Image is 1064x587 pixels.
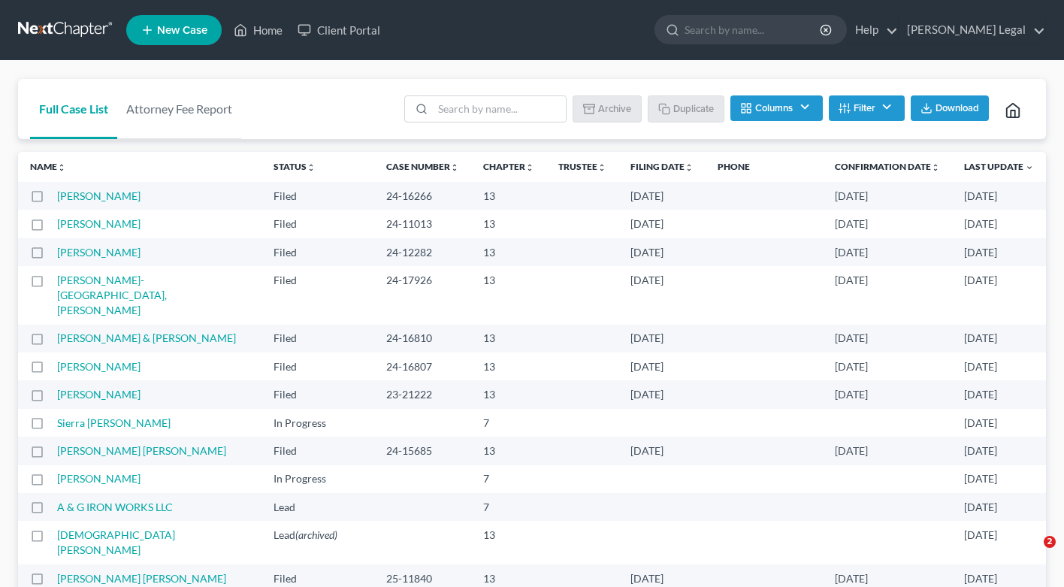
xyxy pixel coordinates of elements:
[386,161,459,172] a: Case Numberunfold_more
[274,161,316,172] a: Statusunfold_more
[261,353,374,380] td: Filed
[829,95,905,121] button: Filter
[57,360,141,373] a: [PERSON_NAME]
[261,325,374,353] td: Filed
[471,409,546,437] td: 7
[57,528,175,556] a: [DEMOGRAPHIC_DATA][PERSON_NAME]
[471,465,546,493] td: 7
[823,380,952,408] td: [DATE]
[558,161,606,172] a: Trusteeunfold_more
[261,266,374,324] td: Filed
[57,246,141,259] a: [PERSON_NAME]
[931,163,940,172] i: unfold_more
[835,161,940,172] a: Confirmation Dateunfold_more
[952,182,1046,210] td: [DATE]
[57,217,141,230] a: [PERSON_NAME]
[952,493,1046,521] td: [DATE]
[374,182,471,210] td: 24-16266
[823,210,952,238] td: [DATE]
[57,472,141,485] a: [PERSON_NAME]
[706,152,823,182] th: Phone
[618,266,706,324] td: [DATE]
[471,266,546,324] td: 13
[730,95,822,121] button: Columns
[483,161,534,172] a: Chapterunfold_more
[471,182,546,210] td: 13
[30,79,117,139] a: Full Case List
[952,266,1046,324] td: [DATE]
[471,325,546,353] td: 13
[848,17,898,44] a: Help
[685,16,822,44] input: Search by name...
[374,266,471,324] td: 24-17926
[618,380,706,408] td: [DATE]
[57,274,167,316] a: [PERSON_NAME]-[GEOGRAPHIC_DATA], [PERSON_NAME]
[261,465,374,493] td: In Progress
[1044,536,1056,548] span: 2
[374,437,471,464] td: 24-15685
[57,416,171,429] a: Sierra [PERSON_NAME]
[471,380,546,408] td: 13
[630,161,694,172] a: Filing Dateunfold_more
[261,437,374,464] td: Filed
[290,17,388,44] a: Client Portal
[450,163,459,172] i: unfold_more
[261,521,374,564] td: Lead
[57,388,141,401] a: [PERSON_NAME]
[952,353,1046,380] td: [DATE]
[952,380,1046,408] td: [DATE]
[952,238,1046,266] td: [DATE]
[471,521,546,564] td: 13
[952,409,1046,437] td: [DATE]
[911,95,989,121] button: Download
[261,493,374,521] td: Lead
[433,96,566,122] input: Search by name...
[374,380,471,408] td: 23-21222
[525,163,534,172] i: unfold_more
[618,238,706,266] td: [DATE]
[374,210,471,238] td: 24-11013
[618,210,706,238] td: [DATE]
[1025,163,1034,172] i: expand_more
[157,25,207,36] span: New Case
[597,163,606,172] i: unfold_more
[374,353,471,380] td: 24-16807
[952,465,1046,493] td: [DATE]
[57,163,66,172] i: unfold_more
[261,210,374,238] td: Filed
[374,238,471,266] td: 24-12282
[471,210,546,238] td: 13
[295,528,337,541] span: (archived)
[618,437,706,464] td: [DATE]
[1013,536,1049,572] iframe: Intercom live chat
[823,182,952,210] td: [DATE]
[936,102,979,114] span: Download
[952,521,1046,564] td: [DATE]
[57,444,226,457] a: [PERSON_NAME] [PERSON_NAME]
[952,437,1046,464] td: [DATE]
[823,437,952,464] td: [DATE]
[471,353,546,380] td: 13
[823,353,952,380] td: [DATE]
[261,380,374,408] td: Filed
[261,409,374,437] td: In Progress
[57,189,141,202] a: [PERSON_NAME]
[117,79,241,139] a: Attorney Fee Report
[685,163,694,172] i: unfold_more
[307,163,316,172] i: unfold_more
[823,266,952,324] td: [DATE]
[618,325,706,353] td: [DATE]
[964,161,1034,172] a: Last Update expand_more
[261,238,374,266] td: Filed
[226,17,290,44] a: Home
[952,210,1046,238] td: [DATE]
[952,325,1046,353] td: [DATE]
[618,182,706,210] td: [DATE]
[471,493,546,521] td: 7
[899,17,1045,44] a: [PERSON_NAME] Legal
[30,161,66,172] a: Nameunfold_more
[823,325,952,353] td: [DATE]
[57,572,226,585] a: [PERSON_NAME] [PERSON_NAME]
[57,331,236,344] a: [PERSON_NAME] & [PERSON_NAME]
[471,437,546,464] td: 13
